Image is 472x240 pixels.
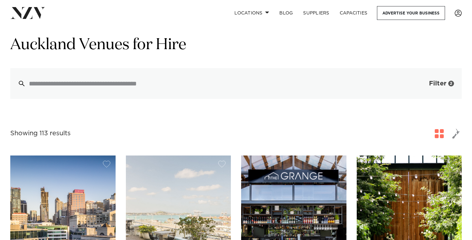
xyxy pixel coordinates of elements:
a: Capacities [335,6,373,20]
a: Advertise your business [377,6,445,20]
a: SUPPLIERS [298,6,334,20]
div: Showing 113 results [10,129,71,138]
div: 2 [448,81,454,86]
a: BLOG [274,6,298,20]
button: Filter2 [408,68,462,99]
span: Filter [429,80,446,87]
img: nzv-logo.png [10,7,45,19]
h1: Auckland Venues for Hire [10,35,462,55]
a: Locations [229,6,274,20]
